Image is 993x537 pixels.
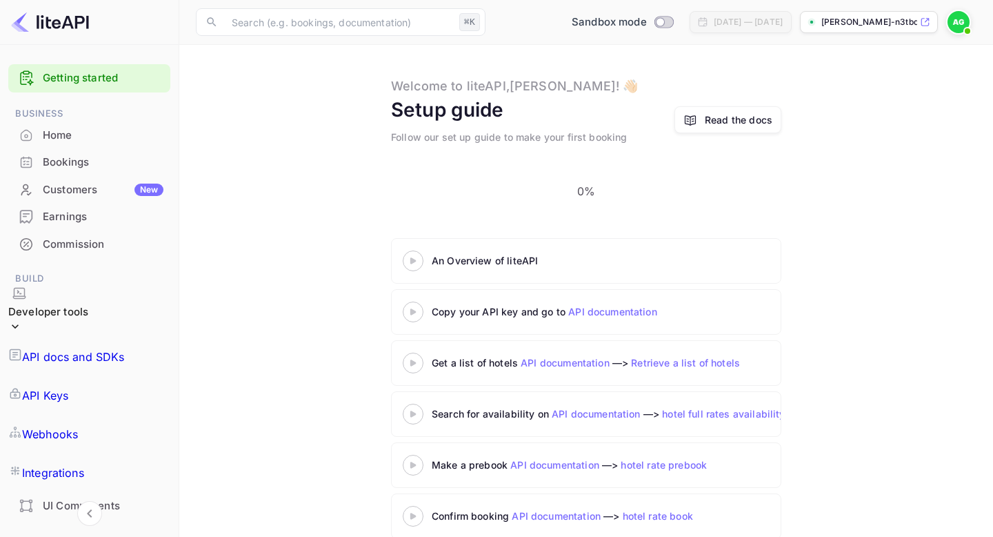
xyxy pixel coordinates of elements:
p: API Keys [22,387,68,404]
a: hotel rate book [623,510,693,522]
a: API documentation [568,306,657,318]
div: Home [43,128,163,144]
a: API documentation [510,459,599,471]
div: Getting started [8,64,170,92]
div: Welcome to liteAPI, [PERSON_NAME] ! 👋🏻 [391,77,638,95]
div: Get a list of hotels —> [432,355,776,370]
p: Webhooks [22,426,78,442]
a: Read the docs [705,113,772,127]
div: Confirm booking —> [432,509,776,523]
p: [PERSON_NAME]-n3tbd.nuit... [821,16,917,28]
a: hotel rate prebook [621,459,707,471]
div: An Overview of liteAPI [432,253,776,268]
div: [DATE] — [DATE] [714,16,783,28]
a: API Keys [8,376,170,415]
a: Bookings [8,149,170,175]
a: hotel full rates availability [662,408,785,420]
div: Customers [43,182,163,198]
a: UI Components [8,493,170,518]
a: Commission [8,231,170,257]
a: API documentation [521,357,610,369]
div: Make a prebook —> [432,458,776,472]
span: Build [8,271,170,286]
a: Read the docs [674,106,781,133]
a: Retrieve a list of hotels [631,357,740,369]
div: New [134,184,163,196]
div: Setup guide [391,95,504,124]
a: Getting started [43,70,163,86]
div: Commission [8,231,170,258]
div: Switch to Production mode [566,14,679,30]
a: Webhooks [8,415,170,453]
div: UI Components [43,498,163,514]
a: API documentation [512,510,601,522]
div: Search for availability on —> [432,407,914,421]
p: 0% [577,183,595,199]
div: Developer tools [8,286,88,338]
input: Search (e.g. bookings, documentation) [223,8,454,36]
div: Bookings [8,149,170,176]
a: API docs and SDKs [8,338,170,376]
div: Bookings [43,155,163,170]
a: Home [8,122,170,148]
div: CustomersNew [8,177,170,204]
span: Sandbox mode [572,14,647,30]
div: ⌘K [459,13,480,31]
span: Business [8,106,170,121]
div: Commission [43,237,163,253]
div: Earnings [43,209,163,225]
div: Developer tools [8,304,88,320]
div: Home [8,122,170,149]
div: UI Components [8,493,170,520]
a: API documentation [552,408,641,420]
button: Collapse navigation [77,501,102,526]
div: Follow our set up guide to make your first booking [391,130,628,144]
div: Copy your API key and go to [432,304,776,319]
div: Earnings [8,204,170,231]
img: Ahmed Galal [947,11,970,33]
a: Earnings [8,204,170,229]
p: API docs and SDKs [22,349,125,365]
a: CustomersNew [8,177,170,202]
p: Integrations [22,465,84,481]
a: Integrations [8,453,170,492]
img: LiteAPI logo [11,11,89,33]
